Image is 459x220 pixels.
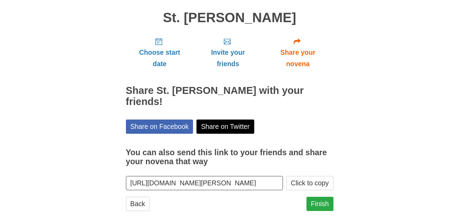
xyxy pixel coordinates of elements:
h2: Share St. [PERSON_NAME] with your friends! [126,85,333,107]
a: Finish [306,197,333,211]
a: Back [126,197,150,211]
a: Share on Twitter [196,120,254,134]
h1: St. [PERSON_NAME] [126,10,333,25]
a: Share your novena [263,32,333,73]
h3: You can also send this link to your friends and share your novena that way [126,148,333,166]
span: Share your novena [269,47,327,70]
span: Choose start date [133,47,187,70]
a: Invite your friends [193,32,262,73]
a: Choose start date [126,32,194,73]
span: Invite your friends [200,47,255,70]
button: Click to copy [286,176,333,190]
a: Share on Facebook [126,120,193,134]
